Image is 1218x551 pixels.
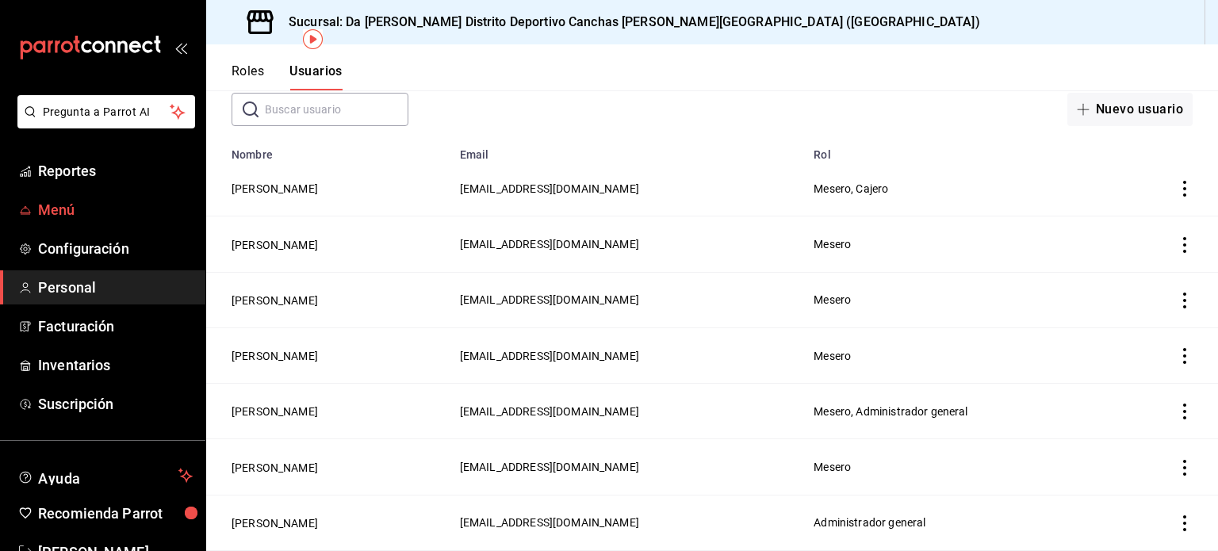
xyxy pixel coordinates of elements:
[232,293,318,308] button: [PERSON_NAME]
[804,139,1115,161] th: Rol
[276,13,980,32] h3: Sucursal: Da [PERSON_NAME] Distrito Deportivo Canchas [PERSON_NAME][GEOGRAPHIC_DATA] ([GEOGRAPHIC...
[38,466,172,485] span: Ayuda
[460,405,639,418] span: [EMAIL_ADDRESS][DOMAIN_NAME]
[232,63,343,90] div: navigation tabs
[1177,460,1193,476] button: actions
[814,182,888,195] span: Mesero, Cajero
[1177,348,1193,364] button: actions
[814,516,925,529] span: Administrador general
[38,277,193,298] span: Personal
[460,293,639,306] span: [EMAIL_ADDRESS][DOMAIN_NAME]
[814,350,851,362] span: Mesero
[232,237,318,253] button: [PERSON_NAME]
[38,199,193,220] span: Menú
[174,41,187,54] button: open_drawer_menu
[232,404,318,419] button: [PERSON_NAME]
[1067,93,1193,126] button: Nuevo usuario
[460,516,639,529] span: [EMAIL_ADDRESS][DOMAIN_NAME]
[460,350,639,362] span: [EMAIL_ADDRESS][DOMAIN_NAME]
[460,182,639,195] span: [EMAIL_ADDRESS][DOMAIN_NAME]
[1177,181,1193,197] button: actions
[460,461,639,473] span: [EMAIL_ADDRESS][DOMAIN_NAME]
[38,354,193,376] span: Inventarios
[38,238,193,259] span: Configuración
[17,95,195,128] button: Pregunta a Parrot AI
[289,63,343,90] button: Usuarios
[206,139,450,161] th: Nombre
[11,115,195,132] a: Pregunta a Parrot AI
[814,405,967,418] span: Mesero, Administrador general
[814,238,851,251] span: Mesero
[232,181,318,197] button: [PERSON_NAME]
[460,238,639,251] span: [EMAIL_ADDRESS][DOMAIN_NAME]
[1177,293,1193,308] button: actions
[38,316,193,337] span: Facturación
[232,460,318,476] button: [PERSON_NAME]
[43,104,170,121] span: Pregunta a Parrot AI
[450,139,805,161] th: Email
[38,393,193,415] span: Suscripción
[1177,404,1193,419] button: actions
[1177,515,1193,531] button: actions
[265,94,408,125] input: Buscar usuario
[38,160,193,182] span: Reportes
[38,503,193,524] span: Recomienda Parrot
[814,461,851,473] span: Mesero
[232,515,318,531] button: [PERSON_NAME]
[232,63,264,90] button: Roles
[303,29,323,49] img: Tooltip marker
[232,348,318,364] button: [PERSON_NAME]
[1177,237,1193,253] button: actions
[814,293,851,306] span: Mesero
